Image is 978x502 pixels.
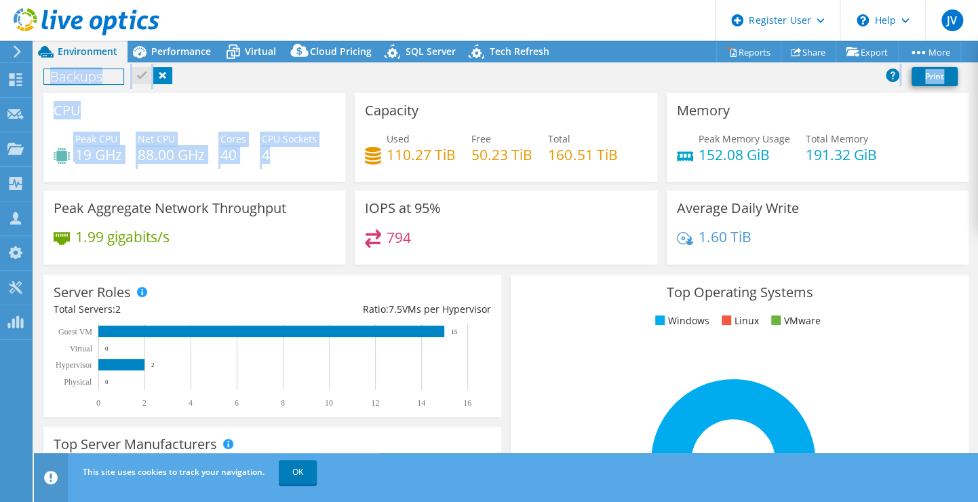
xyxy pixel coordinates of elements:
[235,398,239,408] text: 6
[699,132,790,145] span: Peak Memory Usage
[912,67,958,86] a: Print
[138,132,175,145] span: Net CPU
[138,147,205,162] h4: 88.00 GHz
[75,132,117,145] span: Peak CPU
[105,379,109,385] text: 0
[387,147,456,162] h4: 110.27 TiB
[471,147,532,162] h4: 50.23 TiB
[941,9,963,31] span: JV
[677,103,730,118] h3: Memory
[451,328,458,335] text: 15
[471,132,491,145] span: Free
[389,303,402,315] span: 7.5
[699,147,790,162] h4: 152.08 GiB
[151,362,155,368] text: 2
[548,147,617,162] h4: 160.51 TiB
[699,229,751,244] h4: 1.60 TiB
[406,45,456,58] span: SQL Server
[718,313,759,328] li: Linux
[54,302,272,317] div: Total Servers:
[96,398,100,408] text: 0
[898,41,961,62] a: More
[652,313,709,328] li: Windows
[105,345,109,352] text: 0
[716,41,781,62] a: Reports
[272,302,490,317] div: Ratio: VMs per Hypervisor
[365,201,441,216] h3: IOPS at 95%
[806,147,877,162] h4: 191.32 GiB
[151,45,211,58] span: Performance
[781,41,836,62] a: Share
[387,230,411,245] h4: 794
[463,398,471,408] text: 16
[189,398,193,408] text: 4
[245,45,276,58] span: Virtual
[54,285,131,300] h3: Server Roles
[281,398,285,408] text: 8
[417,398,425,408] text: 14
[262,132,317,145] span: CPU Sockets
[768,313,821,328] li: VMware
[70,344,93,353] text: Virtual
[75,147,122,162] h4: 19 GHz
[387,132,410,145] span: Used
[279,460,317,484] a: OK
[83,466,265,478] span: This site uses cookies to track your navigation.
[310,45,372,58] span: Cloud Pricing
[220,132,246,145] span: Cores
[54,103,81,118] h3: CPU
[56,360,92,370] text: Hypervisor
[54,201,286,216] h3: Peak Aggregate Network Throughput
[325,398,333,408] text: 10
[548,132,570,145] span: Total
[75,229,170,244] h4: 1.99 gigabits/s
[806,132,868,145] span: Total Memory
[54,437,217,452] h3: Top Server Manufacturers
[836,41,899,62] a: Export
[58,327,92,336] text: Guest VM
[371,398,379,408] text: 12
[857,14,869,26] svg: \n
[521,285,958,300] h3: Top Operating Systems
[142,398,146,408] text: 2
[44,69,123,84] h1: Backups
[64,377,92,387] text: Physical
[58,45,117,58] span: Environment
[490,45,549,58] span: Tech Refresh
[220,147,246,162] h4: 40
[115,303,121,315] span: 2
[365,103,418,118] h3: Capacity
[677,201,799,216] h3: Average Daily Write
[262,147,317,162] h4: 4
